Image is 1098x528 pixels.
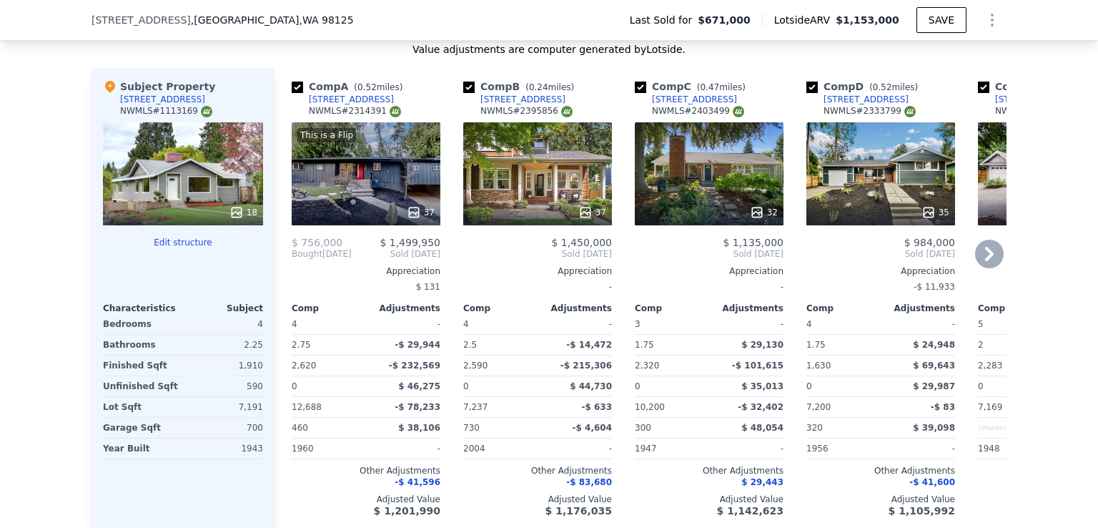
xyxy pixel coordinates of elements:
span: 460 [292,423,308,433]
span: $ 1,450,000 [551,237,612,248]
span: -$ 11,933 [914,282,955,292]
div: 4 [186,314,263,334]
a: [STREET_ADDRESS] [635,94,737,105]
div: Appreciation [806,265,955,277]
span: 2,620 [292,361,316,371]
div: 2004 [463,439,535,459]
span: Sold [DATE] [352,248,440,260]
span: ( miles) [520,82,580,92]
span: 10,200 [635,402,665,412]
div: 1,910 [186,356,263,376]
span: 4 [292,319,297,329]
img: NWMLS Logo [201,106,212,117]
span: 0.52 [357,82,377,92]
span: 0 [635,381,640,391]
div: 2.25 [186,335,263,355]
div: Characteristics [103,303,183,314]
div: Appreciation [463,265,612,277]
div: Adjusted Value [635,494,783,505]
div: 2 [978,335,1049,355]
span: $ 1,176,035 [545,505,612,517]
div: Finished Sqft [103,356,180,376]
div: Adjusted Value [292,494,440,505]
span: 0.47 [700,82,719,92]
div: 1948 [978,439,1049,459]
span: 300 [635,423,651,433]
div: Other Adjustments [463,465,612,476]
div: Comp A [292,79,408,94]
span: 730 [463,423,480,433]
button: Show Options [978,6,1006,34]
a: [STREET_ADDRESS] [978,94,1080,105]
div: 32 [750,205,778,220]
span: 0 [978,381,984,391]
div: 1956 [806,439,878,459]
div: 35 [921,205,949,220]
div: Comp E [978,79,1094,94]
span: $ 39,098 [913,423,955,433]
span: ( miles) [864,82,924,92]
span: $1,153,000 [836,14,899,26]
span: $ 69,643 [913,361,955,371]
span: $ 1,201,990 [374,505,440,517]
img: NWMLS Logo [733,106,744,117]
span: $ 1,499,950 [380,237,440,248]
span: 7,237 [463,402,488,412]
div: [STREET_ADDRESS] [995,94,1080,105]
div: Comp D [806,79,924,94]
div: - [540,314,612,334]
div: NWMLS # 2333799 [823,105,916,117]
span: Sold [DATE] [463,248,612,260]
div: Adjustments [709,303,783,314]
div: - [884,439,955,459]
div: 1947 [635,439,706,459]
span: 0 [806,381,812,391]
span: -$ 83 [931,402,955,412]
span: -$ 41,600 [909,477,955,487]
div: Value adjustments are computer generated by Lotside . [91,42,1006,57]
div: 7,191 [186,397,263,417]
span: $ 29,987 [913,381,955,391]
span: -$ 78,233 [395,402,440,412]
div: Lot Sqft [103,397,180,417]
img: NWMLS Logo [390,106,401,117]
div: Comp B [463,79,580,94]
span: Bought [292,248,322,260]
div: [STREET_ADDRESS] [309,94,394,105]
span: [STREET_ADDRESS] [91,13,191,27]
span: -$ 633 [581,402,612,412]
span: -$ 101,615 [732,361,783,371]
div: Unfinished Sqft [103,376,180,396]
div: Adjusted Value [806,494,955,505]
div: Comp [463,303,538,314]
div: [STREET_ADDRESS] [823,94,909,105]
span: $ 24,948 [913,340,955,350]
span: 2,320 [635,361,659,371]
span: 12,688 [292,402,322,412]
span: $ 984,000 [904,237,955,248]
div: Comp [292,303,366,314]
span: -$ 215,306 [560,361,612,371]
div: - [540,439,612,459]
div: [STREET_ADDRESS] [652,94,737,105]
span: -$ 41,596 [395,477,440,487]
span: 7,169 [978,402,1002,412]
span: 2,283 [978,361,1002,371]
button: Edit structure [103,237,263,248]
span: Sold [DATE] [635,248,783,260]
div: Adjusted Value [463,494,612,505]
div: Bedrooms [103,314,180,334]
span: $ 131 [416,282,440,292]
span: 0.52 [873,82,892,92]
span: 5 [978,319,984,329]
div: Subject Property [103,79,215,94]
div: 37 [578,205,606,220]
div: [DATE] [292,248,352,260]
span: , WA 98125 [299,14,353,26]
span: $ 44,730 [570,381,612,391]
div: 37 [407,205,435,220]
span: $ 29,130 [741,340,783,350]
img: NWMLS Logo [904,106,916,117]
span: $ 1,105,992 [889,505,955,517]
span: Sold [DATE] [806,248,955,260]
